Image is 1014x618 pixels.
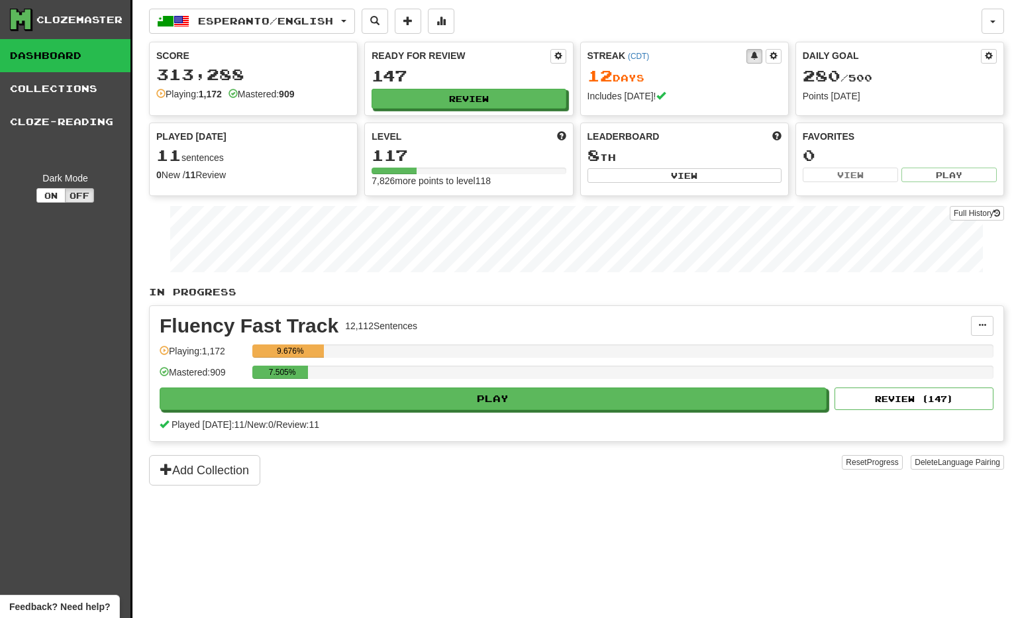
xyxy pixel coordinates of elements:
button: Review [372,89,566,109]
button: On [36,188,66,203]
div: 7.505% [256,366,308,379]
div: Playing: 1,172 [160,344,246,366]
button: Play [160,387,827,410]
span: 280 [803,66,840,85]
span: This week in points, UTC [772,130,782,143]
span: Score more points to level up [557,130,566,143]
div: 0 [803,147,997,164]
button: DeleteLanguage Pairing [911,455,1004,470]
div: Points [DATE] [803,89,997,103]
span: Language Pairing [938,458,1000,467]
span: Esperanto / English [198,15,333,26]
p: In Progress [149,285,1004,299]
button: Search sentences [362,9,388,34]
a: (CDT) [628,52,649,61]
div: sentences [156,147,350,164]
button: More stats [428,9,454,34]
button: View [587,168,782,183]
span: New: 0 [247,419,274,430]
div: 117 [372,147,566,164]
div: 313,288 [156,66,350,83]
strong: 11 [185,170,196,180]
button: Review (147) [835,387,993,410]
div: Favorites [803,130,997,143]
div: Ready for Review [372,49,550,62]
div: Fluency Fast Track [160,316,338,336]
div: Daily Goal [803,49,981,64]
span: / 500 [803,72,872,83]
div: 147 [372,68,566,84]
div: Mastered: 909 [160,366,246,387]
div: Day s [587,68,782,85]
span: Progress [867,458,899,467]
strong: 0 [156,170,162,180]
button: Add sentence to collection [395,9,421,34]
div: Dark Mode [10,172,121,185]
button: Add Collection [149,455,260,486]
div: Clozemaster [36,13,123,26]
strong: 1,172 [199,89,222,99]
div: Streak [587,49,746,62]
span: Played [DATE] [156,130,227,143]
div: Mastered: [228,87,295,101]
div: 9.676% [256,344,324,358]
div: Includes [DATE]! [587,89,782,103]
div: 7,826 more points to level 118 [372,174,566,187]
div: Score [156,49,350,62]
span: Level [372,130,401,143]
button: View [803,168,898,182]
span: 11 [156,146,181,164]
span: 8 [587,146,600,164]
div: New / Review [156,168,350,181]
span: Open feedback widget [9,600,110,613]
span: / [244,419,247,430]
span: Leaderboard [587,130,660,143]
a: Full History [950,206,1004,221]
span: Review: 11 [276,419,319,430]
button: ResetProgress [842,455,902,470]
span: Played [DATE]: 11 [172,419,244,430]
button: Play [901,168,997,182]
div: 12,112 Sentences [345,319,417,333]
div: Playing: [156,87,222,101]
div: th [587,147,782,164]
button: Off [65,188,94,203]
span: / [274,419,276,430]
strong: 909 [279,89,294,99]
span: 12 [587,66,613,85]
button: Esperanto/English [149,9,355,34]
